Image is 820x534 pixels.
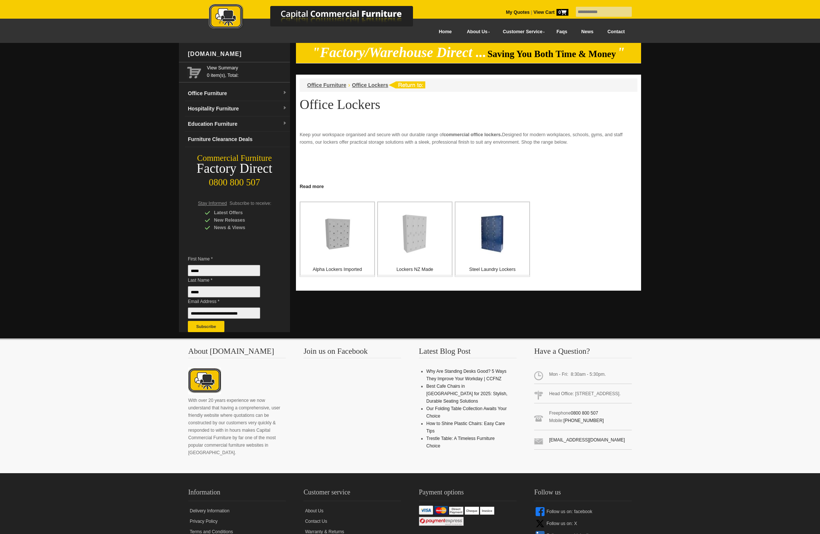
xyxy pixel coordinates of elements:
[283,106,287,110] img: dropdown
[179,153,290,163] div: Commercial Furniture
[283,121,287,126] img: dropdown
[303,516,401,527] a: Contact Us
[426,421,505,434] a: How to Shine Plastic Chairs: Easy Care Tips
[455,202,530,277] a: Steel Laundry Lockers Steel Laundry Lockers
[303,487,401,501] h2: Customer service
[419,506,433,515] img: VISA
[549,437,625,443] a: [EMAIL_ADDRESS][DOMAIN_NAME]
[419,517,464,526] img: Windcave / Payment Express
[536,507,545,516] img: facebook-icon
[534,487,632,501] h2: Follow us
[488,49,616,59] span: Saving You Both Time & Money
[303,368,400,450] iframe: fb:page Facebook Social Plugin
[600,24,632,40] a: Contact
[534,347,632,358] h3: Have a Question?
[556,9,568,16] span: 0
[434,506,448,515] img: Mastercard
[480,215,505,254] img: Steel Laundry Lockers
[506,10,530,15] a: My Quotes
[185,86,290,101] a: Office Furnituredropdown
[480,507,494,515] img: Invoice
[426,406,507,419] a: Our Folding Table Collection Awaits Your Choice
[188,255,271,263] span: First Name *
[188,298,271,305] span: Email Address *
[303,347,401,358] h3: Join us on Facebook
[348,81,350,89] li: ›
[465,507,479,515] img: Cheque
[300,202,375,277] a: Alpha Lockers Imported Alpha Lockers Imported
[352,82,388,88] a: Office Lockers
[322,218,353,250] img: Alpha Lockers Imported
[188,277,271,284] span: Last Name *
[188,4,449,31] img: Capital Commercial Furniture Logo
[377,202,452,277] a: Lockers NZ Made Lockers NZ Made
[179,163,290,174] div: Factory Direct
[185,116,290,132] a: Education Furnituredropdown
[533,10,568,15] strong: View Cart
[534,506,632,518] a: Follow us on: facebook
[198,201,227,206] span: Stay Informed
[207,64,287,72] a: View Summary
[378,266,452,273] p: Lockers NZ Made
[534,387,632,403] span: Head Office: [STREET_ADDRESS].
[188,347,286,358] h3: About [DOMAIN_NAME]
[188,265,260,276] input: First Name *
[205,216,275,224] div: New Releases
[426,369,507,381] a: Why Are Standing Desks Good? 5 Ways They Improve Your Workday | CCFNZ
[534,406,632,430] span: Freephone Mobile:
[574,24,600,40] a: News
[188,368,221,394] img: About CCFNZ Logo
[300,97,637,112] h1: Office Lockers
[296,181,641,190] a: Click to read more
[419,347,517,358] h3: Latest Blog Post
[188,516,286,527] a: Privacy Policy
[205,209,275,216] div: Latest Offers
[188,321,224,332] button: Subscribe
[188,487,286,501] h2: Information
[230,201,271,206] span: Subscribe to receive:
[455,266,529,273] p: Steel Laundry Lockers
[532,10,568,15] a: View Cart0
[283,91,287,95] img: dropdown
[444,132,502,137] strong: commercial office lockers.
[185,132,290,147] a: Furniture Clearance Deals
[300,131,637,146] p: Keep your workspace organised and secure with our durable range of Designed for modern workplaces...
[188,397,286,456] p: With over 20 years experience we now understand that having a comprehensive, user friendly websit...
[205,224,275,231] div: News & Views
[185,101,290,116] a: Hospitality Furnituredropdown
[312,45,486,60] em: "Factory/Warehouse Direct ...
[188,4,449,33] a: Capital Commercial Furniture Logo
[534,368,632,384] span: Mon - Fri: 8:30am - 5:30pm.
[388,81,425,88] img: return to
[536,519,545,528] img: x-icon
[549,24,574,40] a: Faqs
[207,64,287,78] span: 0 item(s), Total:
[419,487,517,501] h2: Payment options
[426,436,495,449] a: Trestle Table: A Timeless Furniture Choice
[303,506,401,516] a: About Us
[188,307,260,319] input: Email Address *
[188,506,286,516] a: Delivery Information
[300,266,374,273] p: Alpha Lockers Imported
[534,518,632,530] a: Follow us on: X
[426,384,508,404] a: Best Cafe Chairs in [GEOGRAPHIC_DATA] for 2025: Stylish, Durable Seating Solutions
[495,24,549,40] a: Customer Service
[188,286,260,297] input: Last Name *
[564,418,604,423] a: [PHONE_NUMBER]
[571,410,598,416] a: 0800 800 507
[459,24,495,40] a: About Us
[179,174,290,188] div: 0800 800 507
[185,43,290,65] div: [DOMAIN_NAME]
[617,45,625,60] em: "
[307,82,346,88] a: Office Furniture
[402,215,428,253] img: Lockers NZ Made
[449,507,463,515] img: Direct Payment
